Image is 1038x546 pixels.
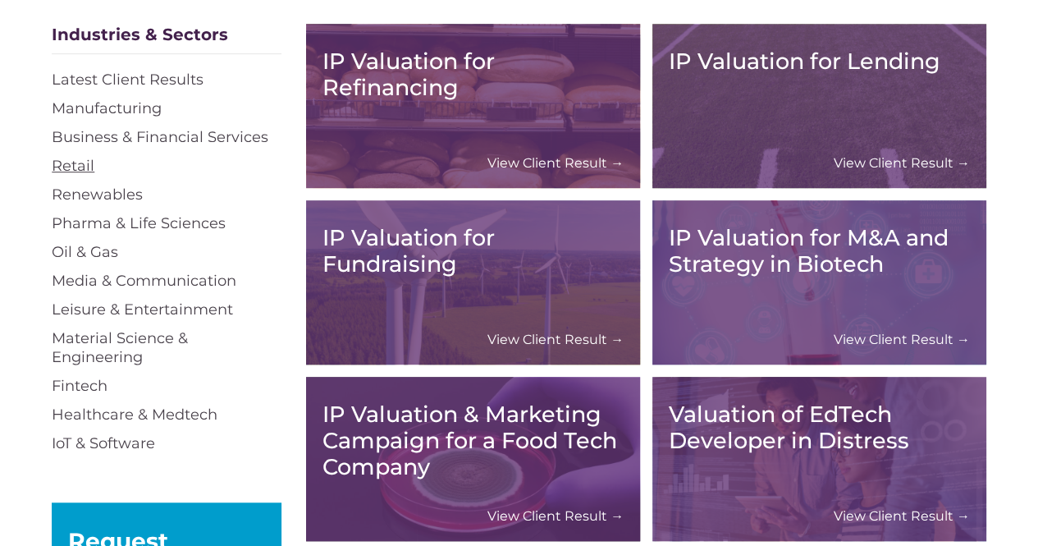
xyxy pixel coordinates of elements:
[834,331,970,348] a: View Client Result →
[52,157,94,175] a: Retail
[52,301,233,319] a: Leisure & Entertainment
[52,243,118,261] a: Oil & Gas
[52,71,203,89] a: Latest Client Results
[669,225,970,278] h3: IP Valuation for M&A and Strategy in Biotech
[834,507,970,525] a: View Client Result →
[52,434,155,452] a: IoT & Software
[52,214,226,232] a: Pharma & Life Sciences
[834,154,970,172] a: View Client Result →
[669,401,970,454] h3: Valuation of EdTech Developer in Distress
[52,329,188,366] a: Material Science & Engineering
[487,154,624,172] a: View Client Result →
[52,128,268,146] a: Business & Financial Services
[52,272,236,290] a: Media & Communication
[322,401,624,480] h3: IP Valuation & Marketing Campaign for a Food Tech Company
[52,186,143,204] a: Renewables
[52,99,162,117] a: Manufacturing
[322,48,624,101] h3: IP Valuation for Refinancing
[52,406,217,424] a: Healthcare & Medtech
[487,507,624,525] a: View Client Result →
[669,48,970,75] h3: IP Valuation for Lending
[487,331,624,348] a: View Client Result →
[322,225,624,278] h3: IP Valuation for Fundraising
[52,377,107,395] a: Fintech
[52,24,281,54] div: Industries & Sectors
